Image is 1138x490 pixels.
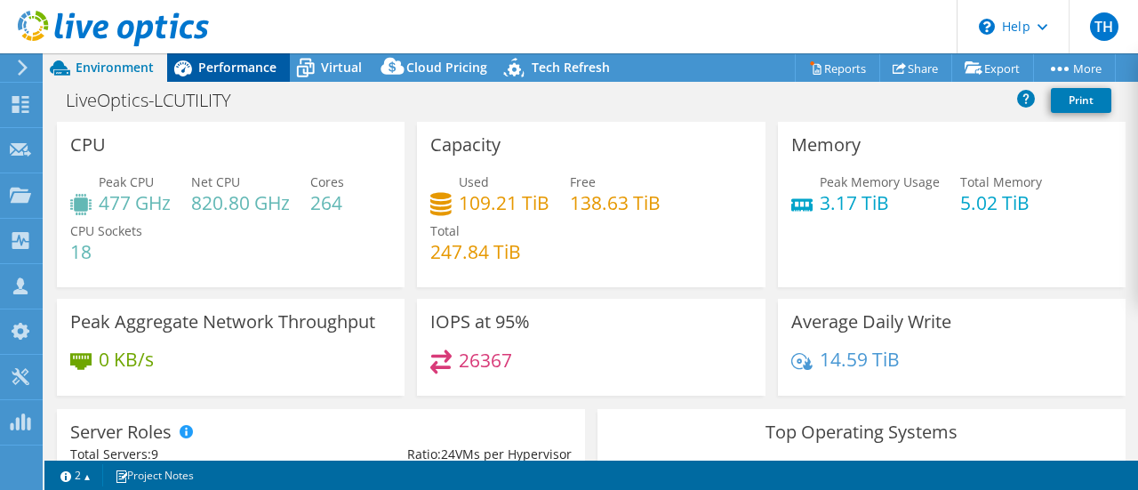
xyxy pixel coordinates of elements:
a: Project Notes [102,464,206,486]
a: 2 [48,464,103,486]
span: Tech Refresh [532,59,610,76]
span: CPU Sockets [70,222,142,239]
h3: Peak Aggregate Network Throughput [70,312,375,332]
span: 24 [441,446,455,462]
span: Cores [310,173,344,190]
h4: 3.17 TiB [820,193,940,213]
a: Export [951,54,1034,82]
h4: 264 [310,193,344,213]
h4: 0 KB/s [99,349,154,369]
h4: 18 [70,242,142,261]
li: VMware [898,460,967,479]
li: Linux [833,460,886,479]
span: Used [459,173,489,190]
span: TH [1090,12,1118,41]
div: Total Servers: [70,445,321,464]
h1: LiveOptics-LCUTILITY [58,91,259,110]
h3: Capacity [430,135,501,155]
svg: \n [979,19,995,35]
a: Print [1051,88,1111,113]
li: Windows [746,460,821,479]
h3: Top Operating Systems [611,422,1112,442]
h4: 820.80 GHz [191,193,290,213]
h4: 247.84 TiB [430,242,521,261]
span: Total [430,222,460,239]
div: Ratio: VMs per Hypervisor [321,445,572,464]
h3: Memory [791,135,861,155]
span: Free [570,173,596,190]
span: Net CPU [191,173,240,190]
span: 9 [151,446,158,462]
h3: IOPS at 95% [430,312,530,332]
h4: 14.59 TiB [820,349,900,369]
h3: Server Roles [70,422,172,442]
h3: CPU [70,135,106,155]
h4: 477 GHz [99,193,171,213]
a: Share [879,54,952,82]
span: Performance [198,59,276,76]
span: Cloud Pricing [406,59,487,76]
span: Peak Memory Usage [820,173,940,190]
h4: 109.21 TiB [459,193,549,213]
h4: 26367 [459,350,512,370]
span: Virtual [321,59,362,76]
h3: Average Daily Write [791,312,951,332]
span: Total Memory [960,173,1042,190]
h4: 138.63 TiB [570,193,661,213]
a: More [1033,54,1116,82]
span: Peak CPU [99,173,154,190]
h4: 5.02 TiB [960,193,1042,213]
a: Reports [795,54,880,82]
span: Environment [76,59,154,76]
